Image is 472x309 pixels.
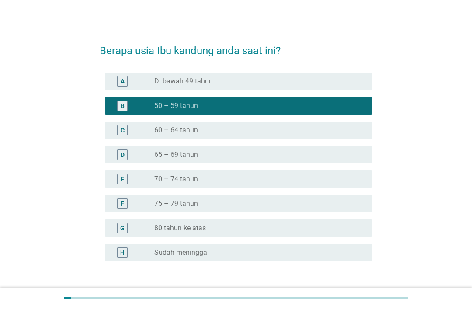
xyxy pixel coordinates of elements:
[121,76,125,86] div: A
[154,224,206,233] label: 80 tahun ke atas
[154,126,198,135] label: 60 – 64 tahun
[154,150,198,159] label: 65 – 69 tahun
[100,34,372,59] h2: Berapa usia Ibu kandung anda saat ini?
[121,174,124,184] div: E
[154,101,198,110] label: 50 – 59 tahun
[121,101,125,110] div: B
[120,248,125,257] div: H
[121,125,125,135] div: C
[121,199,124,208] div: F
[121,150,125,159] div: D
[120,223,125,233] div: G
[154,175,198,184] label: 70 – 74 tahun
[154,248,209,257] label: Sudah meninggal
[154,77,213,86] label: Di bawah 49 tahun
[154,199,198,208] label: 75 – 79 tahun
